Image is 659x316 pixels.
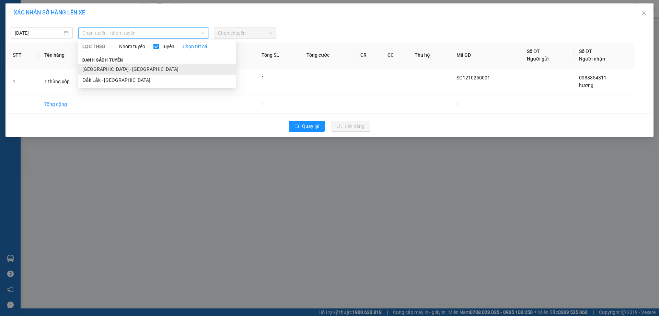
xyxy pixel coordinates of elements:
[39,42,96,68] th: Tên hàng
[451,42,522,68] th: Mã GD
[382,42,409,68] th: CC
[15,29,62,37] input: 12/10/2025
[289,121,325,132] button: rollbackQuay lại
[82,43,105,50] span: LỌC THEO
[159,43,177,50] span: Tuyến
[78,64,236,75] li: [GEOGRAPHIC_DATA] - [GEOGRAPHIC_DATA]
[39,95,96,114] td: Tổng cộng
[7,68,39,95] td: 1
[7,42,39,68] th: STT
[579,56,605,62] span: Người nhận
[39,68,96,95] td: 1 thùng xốp
[78,57,127,63] span: Danh sách tuyến
[82,28,204,38] span: Chọn tuyến - nhóm tuyến
[579,83,593,88] span: hương
[332,121,370,132] button: uploadLên hàng
[579,75,606,80] span: 0988854311
[527,48,540,54] span: Số ĐT
[641,10,647,15] span: close
[116,43,148,50] span: Nhóm tuyến
[301,42,355,68] th: Tổng cước
[14,9,85,16] span: XÁC NHẬN SỐ HÀNG LÊN XE
[262,75,264,80] span: 1
[218,28,272,38] span: Chọn chuyến
[200,31,205,35] span: down
[579,48,592,54] span: Số ĐT
[256,95,301,114] td: 1
[302,122,319,130] span: Quay lại
[183,43,207,50] a: Chọn tất cả
[78,75,236,86] li: Đắk Lắk - [GEOGRAPHIC_DATA]
[527,56,549,62] span: Người gửi
[456,75,490,80] span: SG1210250001
[634,3,654,23] button: Close
[256,42,301,68] th: Tổng SL
[355,42,382,68] th: CR
[294,124,299,129] span: rollback
[451,95,522,114] td: 1
[409,42,451,68] th: Thu hộ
